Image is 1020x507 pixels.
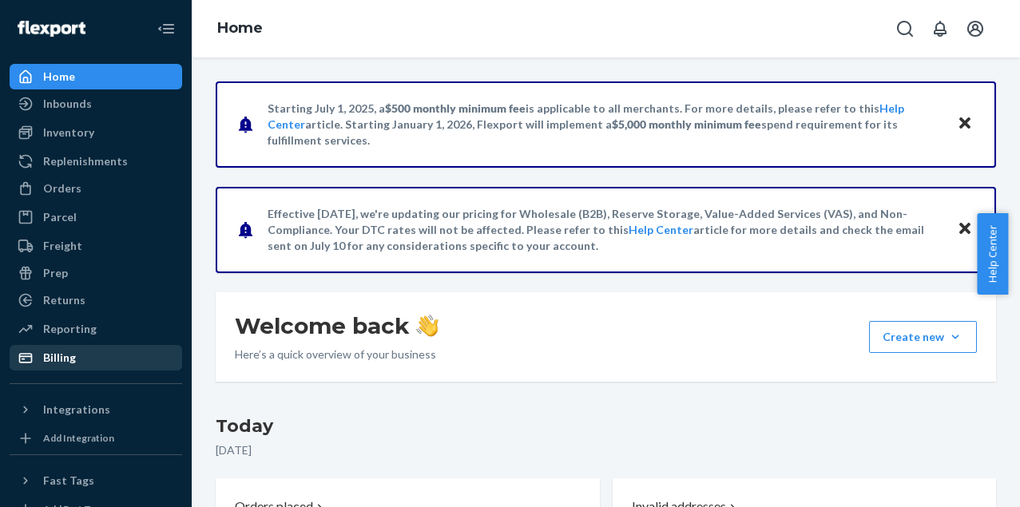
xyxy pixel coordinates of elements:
[10,64,182,89] a: Home
[612,117,761,131] span: $5,000 monthly minimum fee
[43,292,85,308] div: Returns
[10,397,182,422] button: Integrations
[959,13,991,45] button: Open account menu
[235,311,439,340] h1: Welcome back
[10,260,182,286] a: Prep
[235,347,439,362] p: Here’s a quick overview of your business
[18,21,85,37] img: Flexport logo
[10,149,182,174] a: Replenishments
[43,209,77,225] div: Parcel
[10,120,182,145] a: Inventory
[10,91,182,117] a: Inbounds
[204,6,276,52] ol: breadcrumbs
[43,321,97,337] div: Reporting
[869,321,977,353] button: Create new
[268,101,942,149] p: Starting July 1, 2025, a is applicable to all merchants. For more details, please refer to this a...
[10,176,182,201] a: Orders
[43,238,82,254] div: Freight
[43,473,94,489] div: Fast Tags
[39,10,64,26] span: 支援
[10,345,182,370] a: Billing
[416,315,439,337] img: hand-wave emoji
[43,125,94,141] div: Inventory
[10,429,182,448] a: Add Integration
[629,223,693,236] a: Help Center
[43,265,68,281] div: Prep
[10,316,182,342] a: Reporting
[268,206,942,254] p: Effective [DATE], we're updating our pricing for Wholesale (B2B), Reserve Storage, Value-Added Se...
[10,287,182,313] a: Returns
[889,13,921,45] button: Open Search Box
[385,101,526,115] span: $500 monthly minimum fee
[10,468,182,493] button: Fast Tags
[43,350,76,366] div: Billing
[924,13,956,45] button: Open notifications
[977,213,1008,295] button: Help Center
[217,19,263,37] a: Home
[43,153,128,169] div: Replenishments
[216,414,996,439] h3: Today
[43,69,75,85] div: Home
[10,233,182,259] a: Freight
[216,442,996,458] p: [DATE]
[43,96,92,112] div: Inbounds
[43,180,81,196] div: Orders
[150,13,182,45] button: Close Navigation
[43,431,114,445] div: Add Integration
[955,218,975,241] button: Close
[955,113,975,136] button: Close
[10,204,182,230] a: Parcel
[43,402,110,418] div: Integrations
